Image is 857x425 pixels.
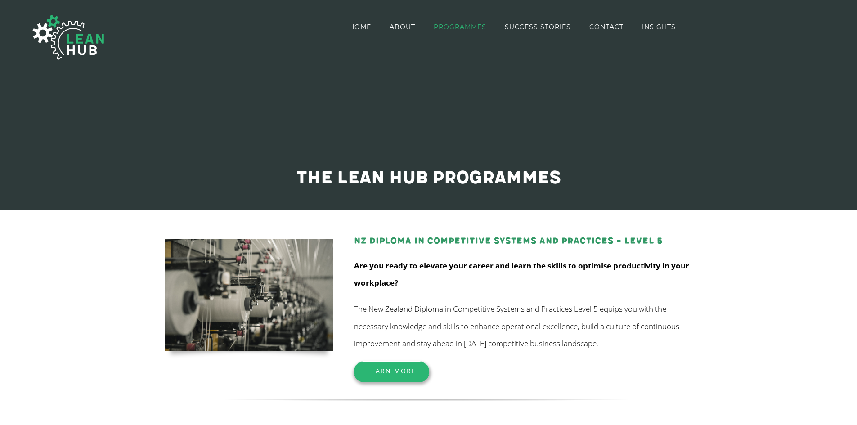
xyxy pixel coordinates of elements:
img: The Lean Hub | Optimising productivity with Lean Logo [23,5,113,69]
span: ABOUT [390,24,415,30]
a: SUCCESS STORIES [505,1,571,53]
span: HOME [349,24,371,30]
a: PROGRAMMES [434,1,486,53]
span: SUCCESS STORIES [505,24,571,30]
img: kevin-limbri-mBXQCNKbq7E-unsplash [165,239,333,351]
span: PROGRAMMES [434,24,486,30]
a: HOME [349,1,371,53]
strong: Are you ready to elevate your career and learn the skills to optimise productivity in your workpl... [354,260,689,288]
a: ABOUT [390,1,415,53]
a: NZ Diploma in Competitive Systems and Practices – Level 5 [354,236,663,246]
span: Learn More [367,367,416,375]
span: The Lean Hub programmes [296,167,561,188]
a: Learn More [354,361,429,380]
a: INSIGHTS [642,1,676,53]
span: The New Zealand Diploma in Competitive Systems and Practices Level 5 equips you with the necessar... [354,304,679,349]
span: CONTACT [589,24,624,30]
nav: Main Menu [349,1,676,53]
a: CONTACT [589,1,624,53]
span: INSIGHTS [642,24,676,30]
